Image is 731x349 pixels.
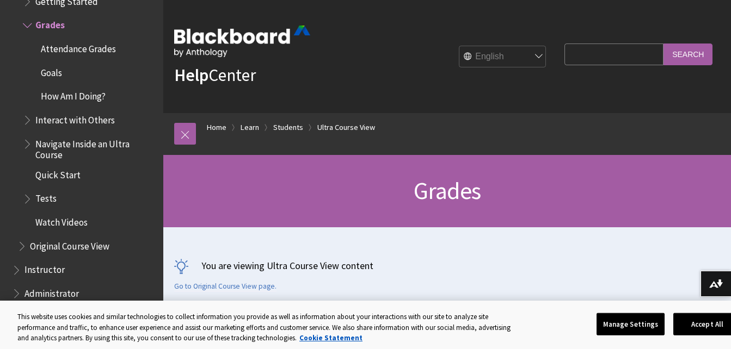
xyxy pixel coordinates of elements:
a: Learn [241,121,259,134]
a: Go to Original Course View page. [174,282,277,291]
span: Navigate Inside an Ultra Course [35,135,156,160]
a: Home [207,121,226,134]
span: Attendance Grades [41,40,116,54]
div: This website uses cookies and similar technologies to collect information you provide as well as ... [17,311,512,344]
a: Students [273,121,303,134]
a: HelpCenter [174,64,256,86]
span: Goals [41,64,62,78]
span: Original Course View [30,237,109,252]
span: Quick Start [35,166,81,180]
span: Tests [35,190,57,204]
span: Administrator [24,284,79,299]
a: More information about your privacy, opens in a new tab [299,333,363,342]
strong: Help [174,64,208,86]
span: How Am I Doing? [41,88,106,102]
span: Instructor [24,261,65,276]
span: Grades [35,16,65,31]
input: Search [664,43,712,65]
button: Manage Settings [597,313,665,335]
img: Blackboard by Anthology [174,26,310,57]
span: Watch Videos [35,213,88,228]
span: Interact with Others [35,111,115,126]
span: Grades [414,176,481,205]
select: Site Language Selector [459,46,546,68]
a: Ultra Course View [317,121,375,134]
p: You are viewing Ultra Course View content [174,259,720,272]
